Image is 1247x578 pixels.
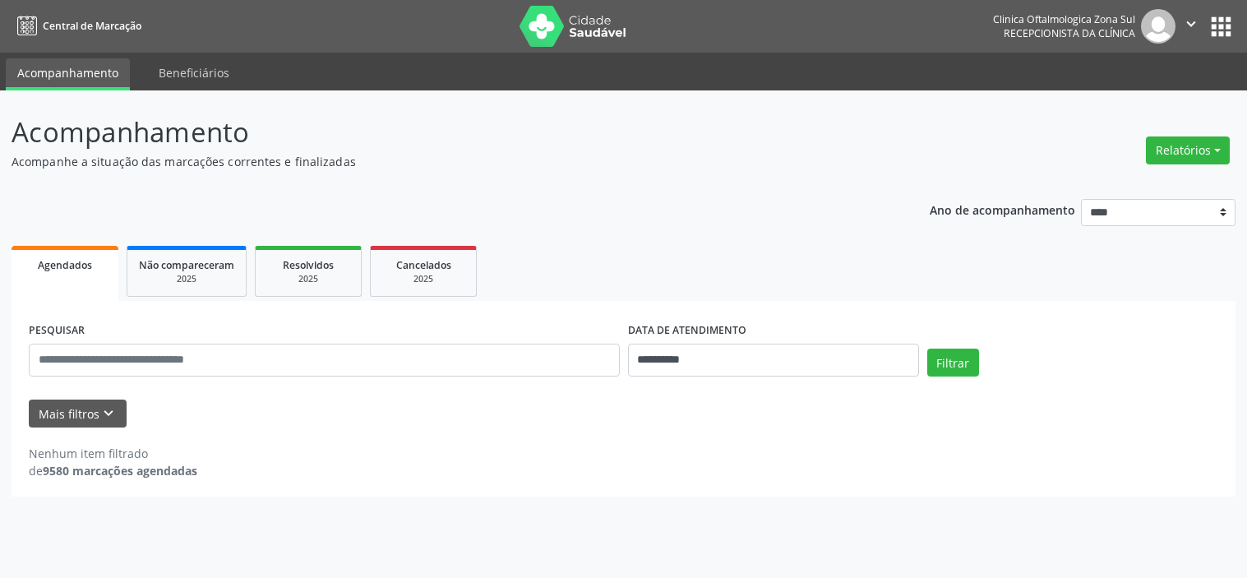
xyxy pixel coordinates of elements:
[283,258,334,272] span: Resolvidos
[1004,26,1135,40] span: Recepcionista da clínica
[29,445,197,462] div: Nenhum item filtrado
[29,400,127,428] button: Mais filtroskeyboard_arrow_down
[139,258,234,272] span: Não compareceram
[29,318,85,344] label: PESQUISAR
[6,58,130,90] a: Acompanhamento
[12,112,868,153] p: Acompanhamento
[1207,12,1235,41] button: apps
[147,58,241,87] a: Beneficiários
[29,462,197,479] div: de
[927,349,979,377] button: Filtrar
[1175,9,1207,44] button: 
[12,153,868,170] p: Acompanhe a situação das marcações correntes e finalizadas
[1146,136,1230,164] button: Relatórios
[99,405,118,423] i: keyboard_arrow_down
[1141,9,1175,44] img: img
[382,273,464,285] div: 2025
[1182,15,1200,33] i: 
[267,273,349,285] div: 2025
[43,463,197,479] strong: 9580 marcações agendadas
[12,12,141,39] a: Central de Marcação
[396,258,451,272] span: Cancelados
[43,19,141,33] span: Central de Marcação
[930,199,1075,220] p: Ano de acompanhamento
[38,258,92,272] span: Agendados
[139,273,234,285] div: 2025
[993,12,1135,26] div: Clinica Oftalmologica Zona Sul
[628,318,746,344] label: DATA DE ATENDIMENTO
